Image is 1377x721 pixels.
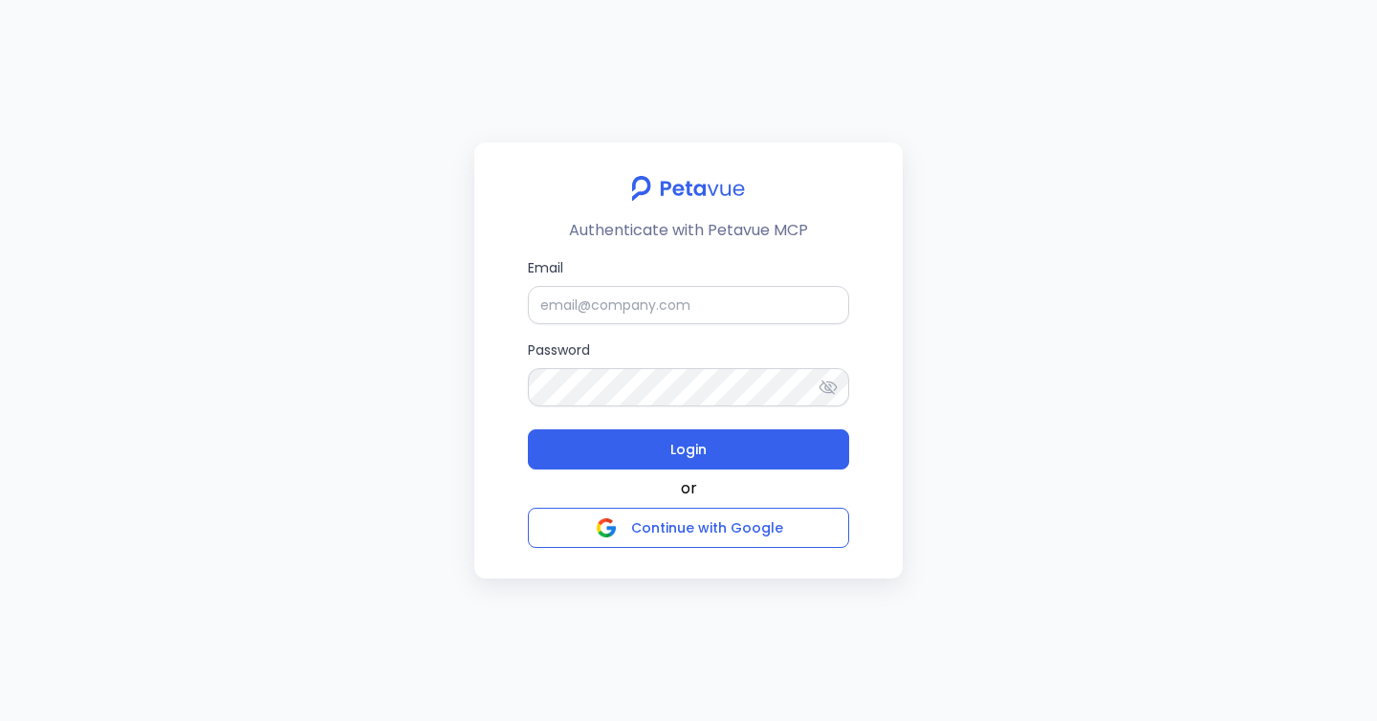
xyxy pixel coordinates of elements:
input: Email [528,286,849,324]
label: Password [528,339,849,406]
label: Email [528,257,849,324]
span: or [681,477,697,500]
input: Password [528,368,849,406]
button: Login [528,429,849,470]
span: Login [670,436,707,463]
span: Continue with Google [631,518,783,537]
img: petavue logo [619,165,757,211]
button: Continue with Google [528,508,849,548]
p: Authenticate with Petavue MCP [569,219,808,242]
